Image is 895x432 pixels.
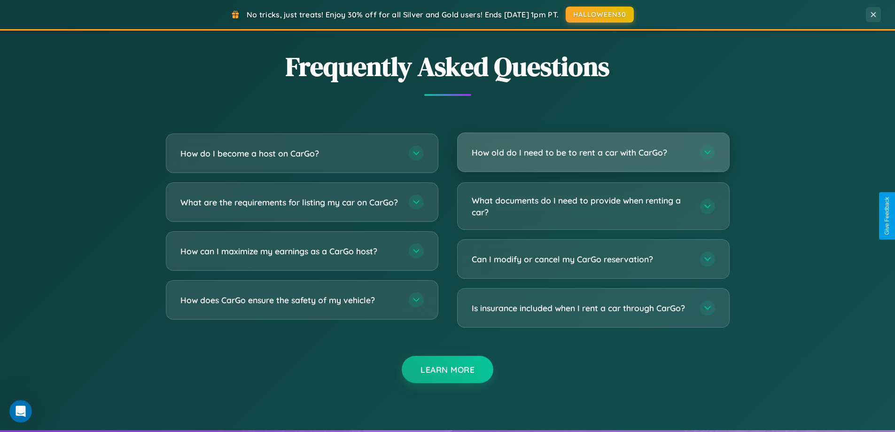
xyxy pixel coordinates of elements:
[472,253,691,265] h3: Can I modify or cancel my CarGo reservation?
[180,245,399,257] h3: How can I maximize my earnings as a CarGo host?
[472,147,691,158] h3: How old do I need to be to rent a car with CarGo?
[180,148,399,159] h3: How do I become a host on CarGo?
[402,356,493,383] button: Learn More
[166,48,730,85] h2: Frequently Asked Questions
[180,196,399,208] h3: What are the requirements for listing my car on CarGo?
[472,302,691,314] h3: Is insurance included when I rent a car through CarGo?
[884,197,890,235] div: Give Feedback
[180,294,399,306] h3: How does CarGo ensure the safety of my vehicle?
[472,195,691,218] h3: What documents do I need to provide when renting a car?
[247,10,559,19] span: No tricks, just treats! Enjoy 30% off for all Silver and Gold users! Ends [DATE] 1pm PT.
[566,7,634,23] button: HALLOWEEN30
[9,400,32,423] iframe: Intercom live chat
